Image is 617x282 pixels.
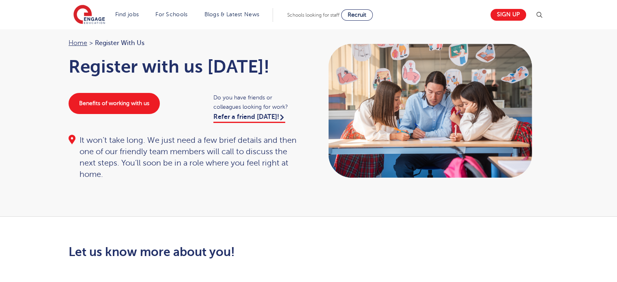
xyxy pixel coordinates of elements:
[204,11,260,17] a: Blogs & Latest News
[287,12,340,18] span: Schools looking for staff
[89,39,93,47] span: >
[95,38,144,48] span: Register with us
[69,245,385,259] h2: Let us know more about you!
[115,11,139,17] a: Find jobs
[69,93,160,114] a: Benefits of working with us
[341,9,373,21] a: Recruit
[348,12,366,18] span: Recruit
[69,39,87,47] a: Home
[490,9,526,21] a: Sign up
[73,5,105,25] img: Engage Education
[69,38,301,48] nav: breadcrumb
[155,11,187,17] a: For Schools
[69,56,301,77] h1: Register with us [DATE]!
[69,135,301,180] div: It won’t take long. We just need a few brief details and then one of our friendly team members wi...
[213,113,285,123] a: Refer a friend [DATE]!
[213,93,301,112] span: Do you have friends or colleagues looking for work?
